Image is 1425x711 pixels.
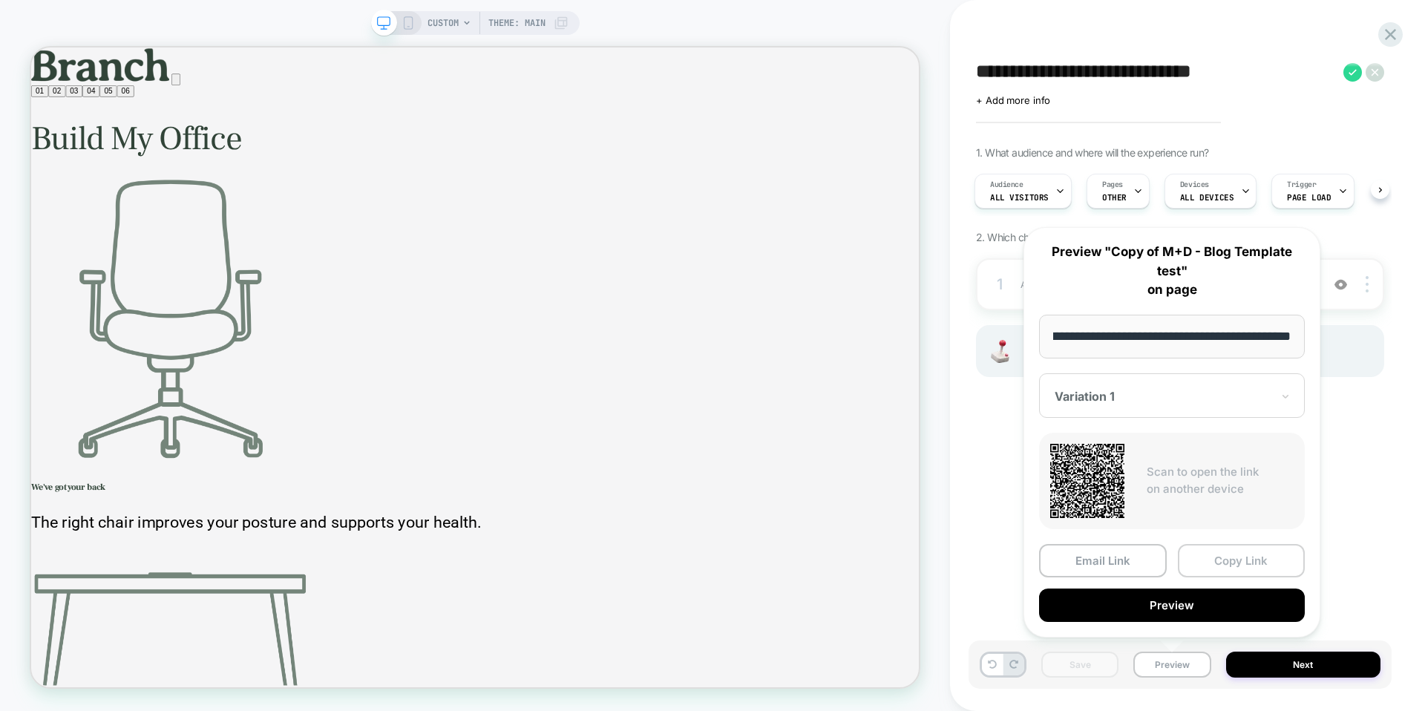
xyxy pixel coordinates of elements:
span: All Visitors [990,192,1049,203]
span: 1. What audience and where will the experience run? [976,146,1208,159]
button: Go to step 5 [91,50,114,66]
iframe: To enrich screen reader interactions, please activate Accessibility in Grammarly extension settings [31,47,920,686]
img: crossed eye [1334,278,1347,291]
img: close [1366,276,1369,292]
button: Copy Link [1178,544,1306,577]
span: CUSTOM [427,11,459,35]
button: Preview [1133,652,1211,678]
p: Preview "Copy of M+D - Blog Template test" on page [1039,243,1305,300]
div: 1 [992,271,1007,298]
button: Go to step 3 [46,50,69,66]
span: Page Load [1287,192,1331,203]
p: Scan to open the link on another device [1147,464,1294,497]
span: Devices [1180,180,1209,190]
span: Trigger [1287,180,1316,190]
span: + Add more info [976,94,1050,106]
span: ALL DEVICES [1180,192,1234,203]
button: Email Link [1039,544,1167,577]
button: Go to step 4 [68,50,91,66]
button: Save [1041,652,1118,678]
span: Pages [1102,180,1123,190]
span: 2. Which changes the experience contains? [976,231,1170,243]
button: Next [1226,652,1381,678]
span: OTHER [1102,192,1127,203]
span: Theme: MAIN [488,11,546,35]
img: Joystick [985,340,1015,363]
button: Preview [1039,589,1305,622]
span: Audience [990,180,1023,190]
button: Go to step 6 [114,50,137,66]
